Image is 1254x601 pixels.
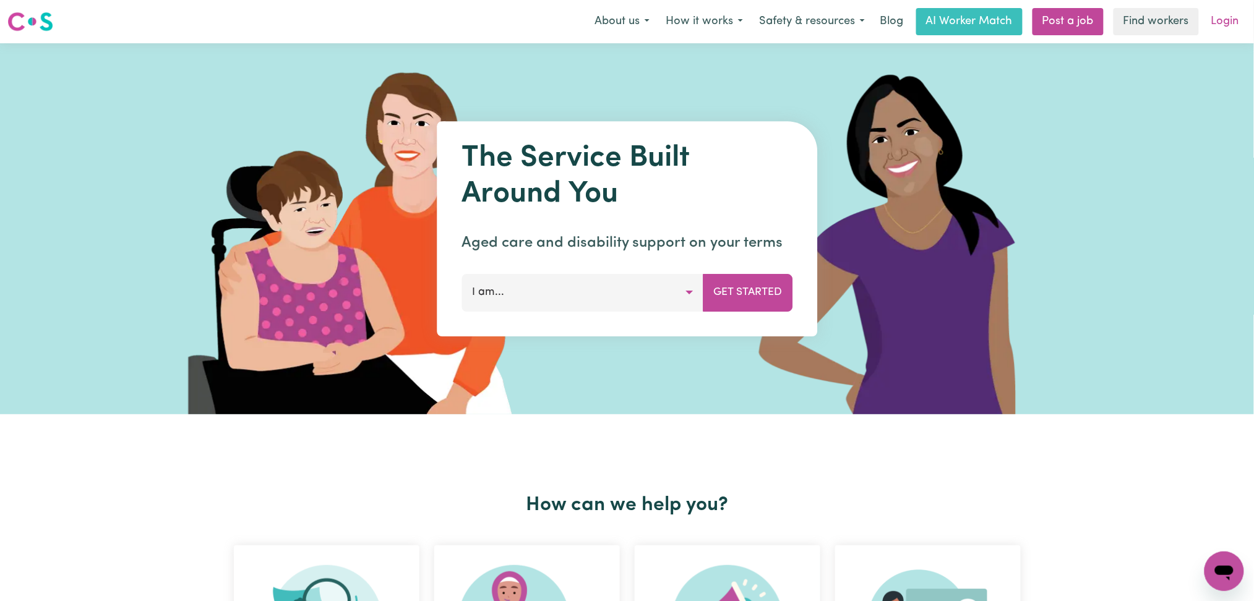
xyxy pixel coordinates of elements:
button: I am... [462,274,703,311]
a: Find workers [1114,8,1199,35]
button: Get Started [703,274,792,311]
button: Safety & resources [751,9,873,35]
h2: How can we help you? [226,493,1028,517]
a: Careseekers logo [7,7,53,36]
a: AI Worker Match [916,8,1023,35]
button: How it works [658,9,751,35]
a: Post a job [1033,8,1104,35]
button: About us [586,9,658,35]
a: Login [1204,8,1247,35]
p: Aged care and disability support on your terms [462,232,792,254]
a: Blog [873,8,911,35]
h1: The Service Built Around You [462,141,792,212]
iframe: Button to launch messaging window [1205,552,1244,591]
img: Careseekers logo [7,11,53,33]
